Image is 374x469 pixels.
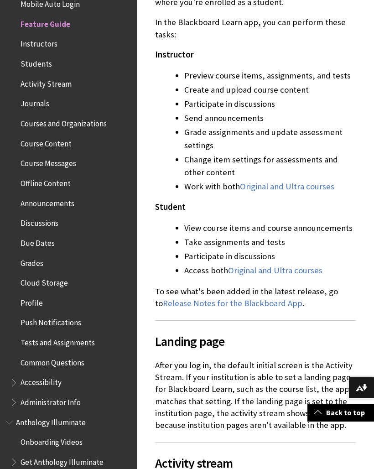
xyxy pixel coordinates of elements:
span: Instructors [21,36,57,49]
li: Create and upload course content [184,83,356,96]
li: Preview course items, assignments, and tests [184,69,356,82]
li: Send announcements [184,112,356,125]
span: Course Messages [21,156,76,168]
li: Take assignments and tests [184,236,356,249]
span: Common Questions [21,355,84,367]
span: Discussions [21,215,58,228]
li: Access both [184,264,356,277]
li: Grade assignments and update assessment settings [184,126,356,151]
span: Push Notifications [21,315,81,328]
a: Original and Ultra courses [228,265,322,276]
span: Students [21,56,52,68]
span: Announcements [21,196,74,208]
a: Release Notes for the Blackboard App [163,298,302,309]
li: Change item settings for assessments and other content [184,153,356,179]
span: Activity Stream [21,76,72,89]
p: After you log in, the default initial screen is the Activity Stream. If your institution is able ... [155,360,356,431]
span: Journals [21,96,49,109]
span: Course Content [21,136,72,148]
li: Participate in discussions [184,250,356,263]
span: Cloud Storage [21,275,68,287]
span: Get Anthology Illuminate [21,454,104,467]
span: Anthology Illuminate [16,415,86,427]
span: Landing page [155,332,356,351]
span: Courses and Organizations [21,116,107,128]
span: Instructor [155,49,194,60]
a: Original and Ultra courses [240,181,334,192]
p: In the Blackboard Learn app, you can perform these tasks: [155,16,356,40]
span: Grades [21,255,43,268]
p: To see what's been added in the latest release, go to . [155,286,356,309]
span: Offline Content [21,176,71,188]
li: Participate in discussions [184,98,356,110]
span: Feature Guide [21,16,70,29]
span: Due Dates [21,235,55,248]
a: Back to top [307,404,374,421]
li: Work with both [184,180,356,193]
span: Administrator Info [21,395,81,407]
span: Profile [21,295,43,307]
span: Student [155,202,186,212]
span: Onboarding Videos [21,435,83,447]
span: Tests and Assignments [21,335,95,347]
span: Accessibility [21,375,62,387]
li: View course items and course announcements [184,222,356,234]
